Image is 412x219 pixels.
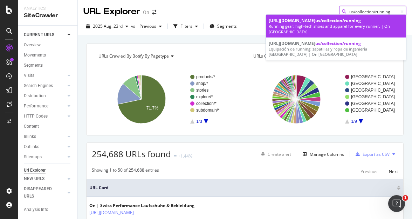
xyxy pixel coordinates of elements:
[89,185,395,191] span: URL Card
[315,18,361,24] span: us/collection/running
[247,69,398,130] svg: A chart.
[351,74,395,79] text: [GEOGRAPHIC_DATA]
[351,119,357,124] text: 1/9
[315,40,361,46] span: us/collection/running
[24,31,66,39] a: CURRENT URLS
[24,102,48,110] div: Performance
[269,24,403,34] div: Running gear: high-tech shoes and apparel for every runner. | On [GEOGRAPHIC_DATA]
[92,69,243,130] svg: A chart.
[24,113,48,120] div: HTTP Codes
[360,168,377,174] div: Previous
[131,23,137,29] span: vs
[93,23,123,29] span: 2025 Aug. 23rd
[269,46,403,57] div: Equipación de running: zapatillas y ropa de ingeniería [GEOGRAPHIC_DATA] | On [GEOGRAPHIC_DATA]
[92,167,159,175] div: Showing 1 to 50 of 254,688 entries
[92,148,171,160] span: 254,688 URLs found
[137,21,165,32] button: Previous
[351,88,395,93] text: [GEOGRAPHIC_DATA]
[178,153,192,159] div: +1.44%
[196,108,220,113] text: subdomain/*
[89,209,134,216] a: [URL][DOMAIN_NAME]
[83,6,140,18] div: URL Explorer
[174,155,177,157] img: Equal
[24,153,66,161] a: Sitemaps
[196,74,215,79] text: products/*
[258,148,291,160] button: Create alert
[24,72,34,79] div: Visits
[403,195,408,201] span: 1
[24,123,73,130] a: Content
[24,206,48,213] div: Analysis Info
[268,151,291,157] div: Create alert
[24,102,66,110] a: Performance
[97,51,237,62] h4: URLs Crawled By Botify By pagetype
[351,81,395,86] text: [GEOGRAPHIC_DATA]
[217,23,237,29] span: Segments
[196,81,208,86] text: shop/*
[196,94,213,99] text: explore/*
[24,31,54,39] div: CURRENT URLS
[310,151,344,157] div: Manage Columns
[389,168,398,174] div: Next
[351,94,395,99] text: [GEOGRAPHIC_DATA]
[300,150,344,158] button: Manage Columns
[24,82,66,89] a: Search Engines
[24,167,46,174] div: Url Explorer
[137,23,156,29] span: Previous
[353,148,390,160] button: Export as CSV
[207,21,240,32] button: Segments
[24,175,66,182] a: NEW URLS
[24,167,73,174] a: Url Explorer
[24,92,66,100] a: Distribution
[196,119,202,124] text: 1/3
[24,62,73,69] a: Segments
[24,133,66,140] a: Inlinks
[146,106,158,111] text: 71.7%
[269,40,403,46] div: [URL][DOMAIN_NAME]
[152,10,156,15] div: arrow-right-arrow-left
[269,18,403,24] div: [URL][DOMAIN_NAME]
[24,143,66,151] a: Outlinks
[89,203,194,209] div: On | Swiss Performance Laufschuhe & Bekleidung
[83,21,131,32] button: 2025 Aug. 23rd
[24,92,46,100] div: Distribution
[266,15,406,38] a: [URL][DOMAIN_NAME]us/collection/runningRunning gear: high-tech shoes and apparel for every runner...
[171,21,201,32] button: Filters
[24,133,36,140] div: Inlinks
[143,9,149,16] div: On
[24,52,73,59] a: Movements
[389,167,398,175] button: Next
[24,113,66,120] a: HTTP Codes
[24,41,41,49] div: Overview
[98,53,169,59] span: URLs Crawled By Botify By pagetype
[24,12,72,20] div: SiteCrawler
[24,52,46,59] div: Movements
[24,72,66,79] a: Visits
[253,53,324,59] span: URLs Crawled By Botify By countries
[252,51,392,62] h4: URLs Crawled By Botify By countries
[266,37,406,60] a: [URL][DOMAIN_NAME]us/collection/runningEquipación de running: zapatillas y ropa de ingeniería [GE...
[196,101,217,106] text: collection/*
[360,167,377,175] button: Previous
[388,195,405,212] iframe: Intercom live chat
[24,185,66,200] a: DISAPPEARED URLS
[196,88,208,93] text: stories
[24,206,73,213] a: Analysis Info
[339,6,406,18] input: Find a URL
[24,175,44,182] div: NEW URLS
[351,108,395,113] text: [GEOGRAPHIC_DATA]
[24,185,59,200] div: DISAPPEARED URLS
[24,82,53,89] div: Search Engines
[180,23,192,29] div: Filters
[363,151,390,157] div: Export as CSV
[24,123,39,130] div: Content
[351,101,395,106] text: [GEOGRAPHIC_DATA]
[24,143,39,151] div: Outlinks
[24,62,43,69] div: Segments
[24,6,72,12] div: Analytics
[24,153,42,161] div: Sitemaps
[24,41,73,49] a: Overview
